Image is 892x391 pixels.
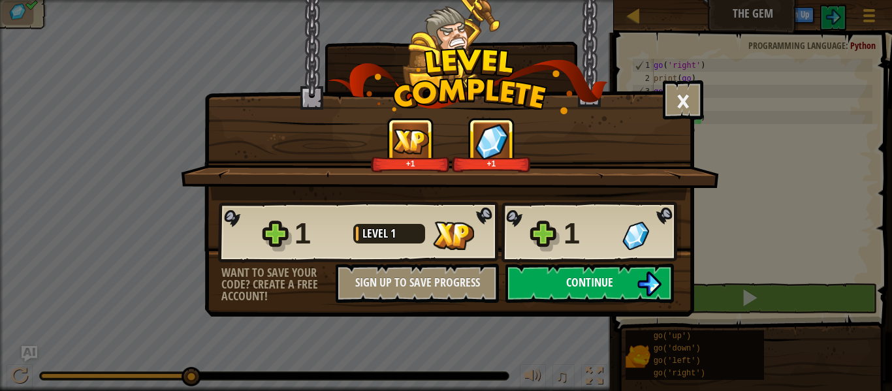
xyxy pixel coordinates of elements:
[392,129,429,154] img: XP Gained
[505,264,674,303] button: Continue
[663,80,703,119] button: ×
[433,221,474,250] img: XP Gained
[622,221,649,250] img: Gems Gained
[362,225,390,242] span: Level
[221,267,336,302] div: Want to save your code? Create a free account!
[328,48,608,114] img: level_complete.png
[336,264,499,303] button: Sign Up to Save Progress
[374,159,447,168] div: +1
[295,213,345,255] div: 1
[564,213,614,255] div: 1
[475,123,509,159] img: Gems Gained
[566,274,613,290] span: Continue
[390,225,396,242] span: 1
[454,159,528,168] div: +1
[637,272,661,296] img: Continue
